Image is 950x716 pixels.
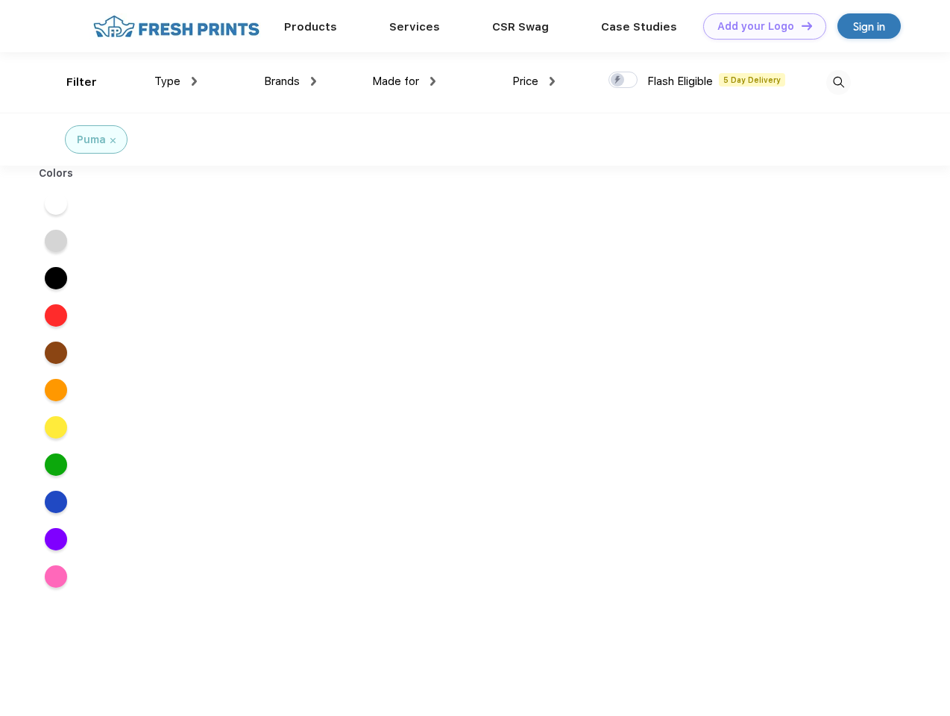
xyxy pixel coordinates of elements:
[192,77,197,86] img: dropdown.png
[826,70,851,95] img: desktop_search.svg
[430,77,435,86] img: dropdown.png
[719,73,785,87] span: 5 Day Delivery
[512,75,538,88] span: Price
[492,20,549,34] a: CSR Swag
[66,74,97,91] div: Filter
[802,22,812,30] img: DT
[264,75,300,88] span: Brands
[372,75,419,88] span: Made for
[110,138,116,143] img: filter_cancel.svg
[837,13,901,39] a: Sign in
[154,75,180,88] span: Type
[389,20,440,34] a: Services
[647,75,713,88] span: Flash Eligible
[28,166,85,181] div: Colors
[550,77,555,86] img: dropdown.png
[311,77,316,86] img: dropdown.png
[77,132,106,148] div: Puma
[284,20,337,34] a: Products
[89,13,264,40] img: fo%20logo%202.webp
[853,18,885,35] div: Sign in
[717,20,794,33] div: Add your Logo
